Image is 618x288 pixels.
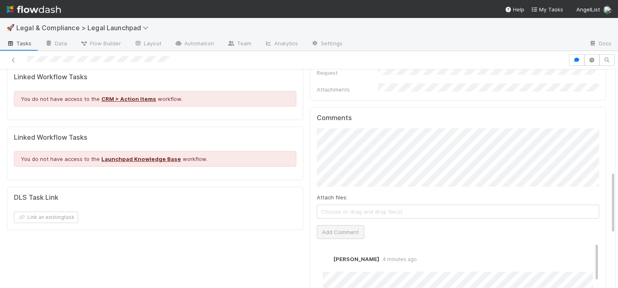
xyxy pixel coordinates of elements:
a: Team [221,38,258,51]
label: Attach files: [317,193,347,201]
a: Data [38,38,74,51]
span: Tasks [7,39,32,47]
button: Link an existingtask [14,212,78,223]
a: Settings [305,38,349,51]
a: CRM > Action Items [101,96,156,102]
div: Attachments [317,85,378,94]
div: You do not have access to the workflow. [14,151,296,167]
img: avatar_cd087ddc-540b-4a45-9726-71183506ed6a.png [323,255,331,263]
div: Request [317,69,378,77]
h5: Comments [317,114,599,122]
a: My Tasks [531,5,563,13]
img: avatar_cd087ddc-540b-4a45-9726-71183506ed6a.png [603,6,611,14]
a: Docs [582,38,618,51]
a: Automation [168,38,221,51]
h5: Linked Workflow Tasks [14,134,296,142]
a: Launchpad Knowledge Base [101,156,181,162]
span: 4 minutes ago [379,256,417,262]
span: Legal & Compliance > Legal Launchpad [16,24,152,32]
span: 🚀 [7,24,15,31]
div: Help [505,5,524,13]
span: My Tasks [531,6,563,13]
span: Flow Builder [80,39,121,47]
span: AngelList [576,6,600,13]
div: You do not have access to the workflow. [14,91,296,107]
a: Analytics [258,38,305,51]
img: logo-inverted-e16ddd16eac7371096b0.svg [7,2,61,16]
h5: Linked Workflow Tasks [14,73,296,81]
span: [PERSON_NAME] [334,256,379,262]
button: Add Comment [317,225,364,239]
a: Flow Builder [74,38,128,51]
span: Choose or drag and drop file(s) [317,205,599,218]
a: Layout [128,38,168,51]
h5: DLS Task Link [14,194,58,202]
